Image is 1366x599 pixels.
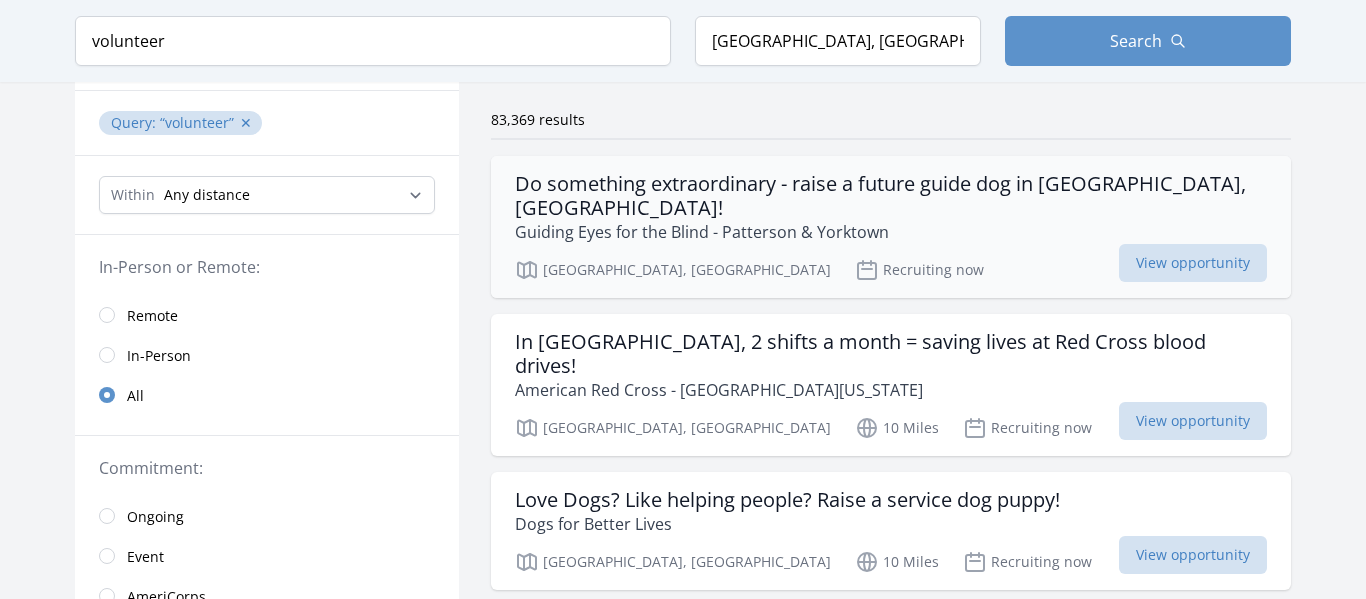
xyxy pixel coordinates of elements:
p: Recruiting now [963,416,1092,440]
span: Event [127,547,164,567]
button: Search [1005,16,1291,66]
a: Ongoing [75,496,459,536]
p: [GEOGRAPHIC_DATA], [GEOGRAPHIC_DATA] [515,416,831,440]
span: In-Person [127,346,191,366]
h3: Do something extraordinary - raise a future guide dog in [GEOGRAPHIC_DATA], [GEOGRAPHIC_DATA]! [515,172,1267,220]
span: View opportunity [1119,244,1267,282]
p: [GEOGRAPHIC_DATA], [GEOGRAPHIC_DATA] [515,258,831,282]
span: All [127,386,144,406]
h3: In [GEOGRAPHIC_DATA], 2 shifts a month = saving lives at Red Cross blood drives! [515,330,1267,378]
span: Search [1110,29,1162,53]
h3: Love Dogs? Like helping people? Raise a service dog puppy! [515,488,1060,512]
span: Query : [111,113,160,132]
select: Search Radius [99,176,435,214]
p: Recruiting now [855,258,984,282]
input: Location [695,16,981,66]
span: View opportunity [1119,402,1267,440]
a: In-Person [75,335,459,375]
legend: Commitment: [99,456,435,480]
a: Remote [75,295,459,335]
input: Keyword [75,16,671,66]
p: 10 Miles [855,416,939,440]
p: American Red Cross - [GEOGRAPHIC_DATA][US_STATE] [515,378,1267,402]
p: [GEOGRAPHIC_DATA], [GEOGRAPHIC_DATA] [515,550,831,574]
span: View opportunity [1119,536,1267,574]
span: Ongoing [127,507,184,527]
span: 83,369 results [491,110,585,129]
legend: In-Person or Remote: [99,255,435,279]
a: In [GEOGRAPHIC_DATA], 2 shifts a month = saving lives at Red Cross blood drives! American Red Cro... [491,314,1291,456]
p: Recruiting now [963,550,1092,574]
p: Dogs for Better Lives [515,512,1060,536]
q: volunteer [160,113,234,132]
p: Guiding Eyes for the Blind - Patterson & Yorktown [515,220,1267,244]
p: 10 Miles [855,550,939,574]
a: Event [75,536,459,576]
button: ✕ [240,113,252,133]
span: Remote [127,306,178,326]
a: Do something extraordinary - raise a future guide dog in [GEOGRAPHIC_DATA], [GEOGRAPHIC_DATA]! Gu... [491,156,1291,298]
a: Love Dogs? Like helping people? Raise a service dog puppy! Dogs for Better Lives [GEOGRAPHIC_DATA... [491,472,1291,590]
a: All [75,375,459,415]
